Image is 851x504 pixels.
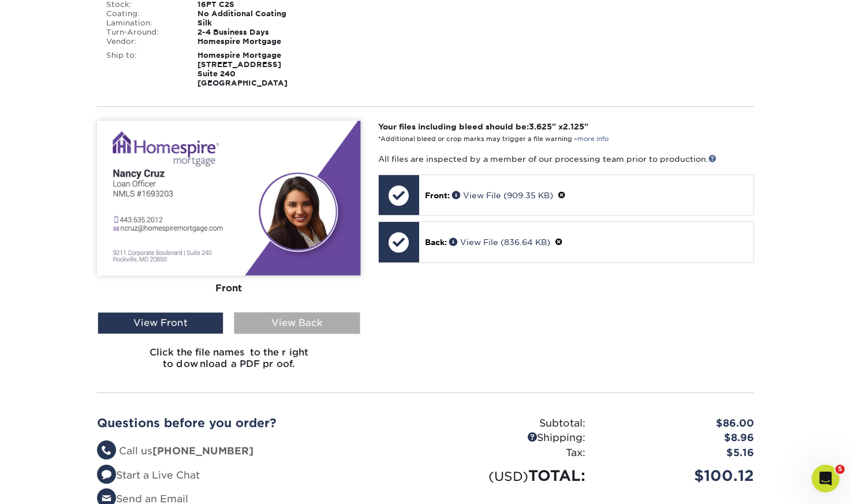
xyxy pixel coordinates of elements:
[594,465,763,487] div: $100.12
[425,238,447,247] span: Back:
[197,51,288,87] strong: Homespire Mortgage [STREET_ADDRESS] Suite 240 [GEOGRAPHIC_DATA]
[189,37,316,46] div: Homespire Mortgage
[835,465,845,474] span: 5
[563,122,584,131] span: 2.125
[452,191,553,200] a: View File (909.35 KB)
[97,347,361,378] h6: Click the file names to the right to download a PDF proof.
[98,51,189,88] div: Ship to:
[98,312,223,334] div: View Front
[98,37,189,46] div: Vendor:
[425,446,594,461] div: Tax:
[97,416,417,430] h2: Questions before you order?
[488,469,528,484] small: (USD)
[378,153,754,165] p: All files are inspected by a member of our processing team prior to production.
[594,416,763,431] div: $86.00
[425,191,450,200] span: Front:
[425,431,594,446] div: Shipping:
[97,444,417,459] li: Call us
[189,28,316,37] div: 2-4 Business Days
[812,465,839,492] iframe: Intercom live chat
[425,465,594,487] div: TOTAL:
[98,28,189,37] div: Turn-Around:
[189,9,316,18] div: No Additional Coating
[577,135,609,143] a: more info
[378,135,609,143] small: *Additional bleed or crop marks may trigger a file warning –
[594,446,763,461] div: $5.16
[98,18,189,28] div: Lamination:
[97,275,361,301] div: Front
[97,469,200,481] a: Start a Live Chat
[98,9,189,18] div: Coating:
[378,122,588,131] strong: Your files including bleed should be: " x "
[189,18,316,28] div: Silk
[449,238,550,247] a: View File (836.64 KB)
[3,469,98,500] iframe: Google Customer Reviews
[594,431,763,446] div: $8.96
[529,122,552,131] span: 3.625
[425,416,594,431] div: Subtotal:
[234,312,360,334] div: View Back
[152,445,253,457] strong: [PHONE_NUMBER]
